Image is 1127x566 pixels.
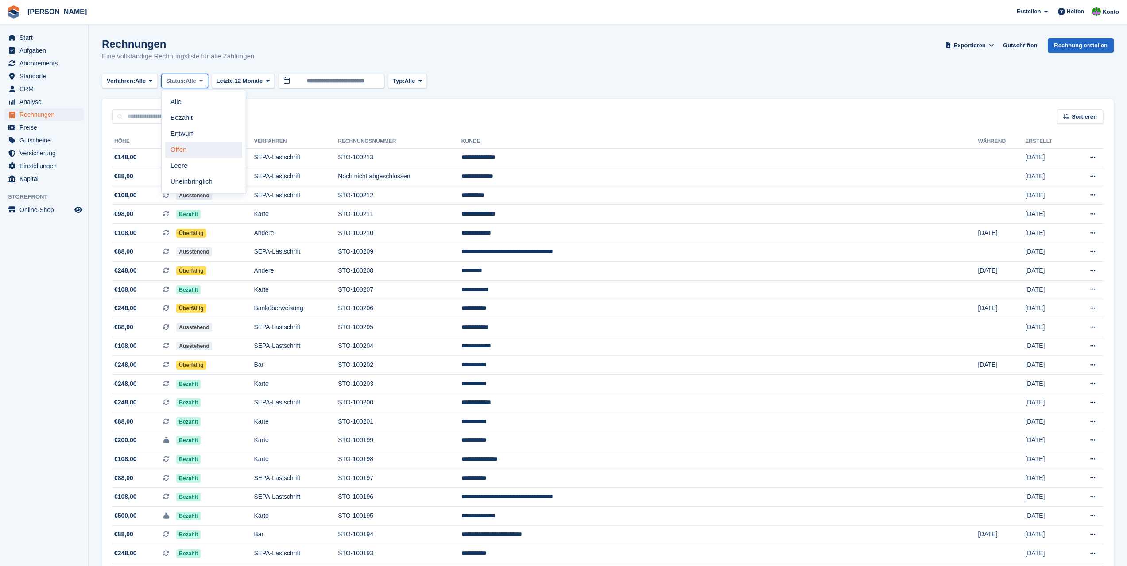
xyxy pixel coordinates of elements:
[217,77,263,85] span: Letzte 12 Monate
[114,285,137,294] span: €108,00
[254,412,338,431] td: Karte
[254,243,338,262] td: SEPA-Lastschrift
[338,337,461,356] td: STO-100204
[212,74,275,89] button: Letzte 12 Monate
[338,205,461,224] td: STO-100211
[254,148,338,167] td: SEPA-Lastschrift
[338,412,461,431] td: STO-100201
[4,108,84,121] a: menu
[176,398,201,407] span: Bezahlt
[4,173,84,185] a: menu
[19,83,73,95] span: CRM
[1025,469,1071,488] td: [DATE]
[4,83,84,95] a: menu
[19,108,73,121] span: Rechnungen
[978,356,1025,375] td: [DATE]
[338,280,461,299] td: STO-100207
[19,160,73,172] span: Einstellungen
[978,135,1025,149] th: Während
[4,57,84,69] a: menu
[338,262,461,281] td: STO-100208
[1092,7,1101,16] img: Kirsten May-Schäfer
[254,356,338,375] td: Bar
[19,57,73,69] span: Abonnements
[166,77,186,85] span: Status:
[999,38,1041,53] a: Gutschriften
[114,266,137,275] span: €248,00
[1025,243,1071,262] td: [DATE]
[338,374,461,393] td: STO-100203
[176,210,201,219] span: Bezahlt
[1025,431,1071,450] td: [DATE]
[1025,299,1071,318] td: [DATE]
[4,44,84,57] a: menu
[1025,374,1071,393] td: [DATE]
[1048,38,1114,53] a: Rechnung erstellen
[114,379,137,389] span: €248,00
[254,488,338,507] td: SEPA-Lastschrift
[1067,7,1084,16] span: Helfen
[338,544,461,563] td: STO-100193
[254,450,338,469] td: Karte
[254,469,338,488] td: SEPA-Lastschrift
[19,70,73,82] span: Standorte
[114,511,137,520] span: €500,00
[114,492,137,501] span: €108,00
[254,262,338,281] td: Andere
[19,44,73,57] span: Aufgaben
[1102,8,1119,16] span: Konto
[176,380,201,389] span: Bezahlt
[1025,186,1071,205] td: [DATE]
[338,224,461,243] td: STO-100210
[254,280,338,299] td: Karte
[1025,337,1071,356] td: [DATE]
[1025,224,1071,243] td: [DATE]
[4,121,84,134] a: menu
[7,5,20,19] img: stora-icon-8386f47178a22dfd0bd8f6a31ec36ba5ce8667c1dd55bd0f319d3a0aa187defe.svg
[176,436,201,445] span: Bezahlt
[19,204,73,216] span: Online-Shop
[114,435,137,445] span: €200,00
[978,299,1025,318] td: [DATE]
[405,77,415,85] span: Alle
[254,167,338,186] td: SEPA-Lastschrift
[4,70,84,82] a: menu
[254,525,338,544] td: Bar
[1025,356,1071,375] td: [DATE]
[114,341,137,350] span: €108,00
[176,417,201,426] span: Bezahlt
[1072,112,1097,121] span: Sortieren
[176,191,212,200] span: Ausstehend
[254,135,338,149] th: Verfahren
[176,530,201,539] span: Bezahlt
[176,266,206,275] span: Überfällig
[338,186,461,205] td: STO-100212
[114,153,137,162] span: €148,00
[176,455,201,464] span: Bezahlt
[1025,393,1071,412] td: [DATE]
[73,204,84,215] a: Vorschau-Shop
[114,474,133,483] span: €88,00
[338,299,461,318] td: STO-100206
[338,148,461,167] td: STO-100213
[176,493,201,501] span: Bezahlt
[176,474,201,483] span: Bezahlt
[4,96,84,108] a: menu
[19,173,73,185] span: Kapital
[114,398,137,407] span: €248,00
[176,342,212,350] span: Ausstehend
[19,134,73,146] span: Gutscheine
[338,488,461,507] td: STO-100196
[19,147,73,159] span: Versicherung
[114,454,137,464] span: €108,00
[114,323,133,332] span: €88,00
[114,360,137,370] span: €248,00
[254,299,338,318] td: Banküberweisung
[254,374,338,393] td: Karte
[161,74,208,89] button: Status: Alle
[388,74,427,89] button: Typ: Alle
[4,160,84,172] a: menu
[176,247,212,256] span: Ausstehend
[1025,280,1071,299] td: [DATE]
[19,96,73,108] span: Analyse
